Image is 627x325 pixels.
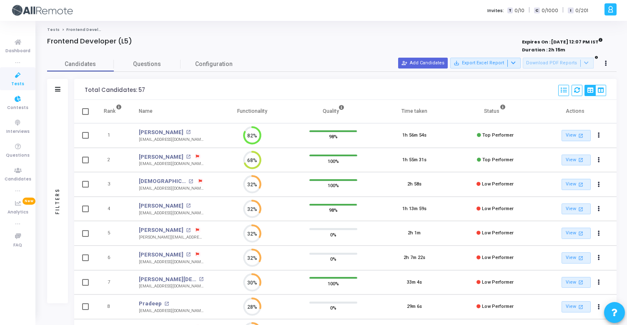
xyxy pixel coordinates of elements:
[186,252,191,257] mat-icon: open_in_new
[11,81,24,88] span: Tests
[139,308,203,314] div: [EMAIL_ADDRESS][DOMAIN_NAME]
[534,8,539,14] span: C
[95,197,130,221] td: 4
[522,36,603,46] strong: Expires On : [DATE] 12:07 PM IST
[139,107,153,116] div: Name
[584,85,606,96] div: View Options
[186,130,191,135] mat-icon: open_in_new
[139,234,203,241] div: [PERSON_NAME][EMAIL_ADDRESS][DOMAIN_NAME]
[562,277,591,288] a: View
[139,202,183,210] a: [PERSON_NAME]
[186,203,191,208] mat-icon: open_in_new
[402,132,426,139] div: 1h 56m 54s
[562,252,591,264] a: View
[6,128,30,135] span: Interviews
[139,210,203,216] div: [EMAIL_ADDRESS][DOMAIN_NAME]
[482,181,514,187] span: Low Performer
[398,58,448,69] button: Add Candidates
[10,2,73,19] img: logo
[482,132,514,138] span: Top Performer
[139,226,183,234] a: [PERSON_NAME]
[330,230,336,239] span: 0%
[85,87,145,94] div: Total Candidates: 57
[95,123,130,148] td: 1
[455,100,536,123] th: Status
[562,6,564,15] span: |
[593,203,604,215] button: Actions
[95,221,130,246] td: 5
[593,154,604,166] button: Actions
[523,58,594,69] button: Download PDF Reports
[212,100,293,123] th: Functionality
[164,302,169,306] mat-icon: open_in_new
[95,172,130,197] td: 3
[6,152,30,159] span: Questions
[5,176,31,183] span: Candidates
[482,255,514,260] span: Low Performer
[195,60,233,69] span: Configuration
[114,60,181,69] span: Questions
[328,279,339,287] span: 100%
[139,251,183,259] a: [PERSON_NAME]
[562,301,591,312] a: View
[8,209,28,216] span: Analytics
[522,46,565,53] strong: Duration : 2h 15m
[407,181,421,188] div: 2h 58s
[568,8,573,14] span: I
[577,254,584,262] mat-icon: open_in_new
[401,107,427,116] div: Time taken
[577,303,584,310] mat-icon: open_in_new
[95,100,130,123] th: Rank
[593,252,604,264] button: Actions
[577,181,584,188] mat-icon: open_in_new
[139,300,162,308] a: Pradeep
[482,230,514,236] span: Low Performer
[139,177,186,185] a: [DEMOGRAPHIC_DATA]
[482,279,514,285] span: Low Performer
[95,295,130,319] td: 8
[402,157,426,164] div: 1h 55m 31s
[47,27,617,33] nav: breadcrumb
[562,130,591,141] a: View
[562,228,591,239] a: View
[407,303,422,310] div: 29m 6s
[482,206,514,211] span: Low Performer
[577,230,584,237] mat-icon: open_in_new
[514,7,524,14] span: 0/10
[328,157,339,165] span: 100%
[577,279,584,286] mat-icon: open_in_new
[186,155,191,159] mat-icon: open_in_new
[577,206,584,213] mat-icon: open_in_new
[401,60,407,66] mat-icon: person_add_alt
[7,104,28,112] span: Contests
[536,100,617,123] th: Actions
[47,37,132,46] h4: Frontend Developer (L5)
[542,7,558,14] span: 0/1000
[482,157,514,162] span: Top Performer
[330,255,336,263] span: 0%
[139,259,203,265] div: [EMAIL_ADDRESS][DOMAIN_NAME]
[593,228,604,239] button: Actions
[139,275,197,284] a: [PERSON_NAME][DEMOGRAPHIC_DATA]
[47,60,114,69] span: Candidates
[529,6,530,15] span: |
[13,242,22,249] span: FAQ
[95,270,130,295] td: 7
[139,283,203,289] div: [EMAIL_ADDRESS][DOMAIN_NAME]
[562,155,591,166] a: View
[329,132,338,141] span: 98%
[575,7,588,14] span: 0/201
[54,155,61,247] div: Filters
[577,132,584,139] mat-icon: open_in_new
[139,128,183,137] a: [PERSON_NAME]
[562,179,591,190] a: View
[454,60,459,66] mat-icon: save_alt
[95,246,130,270] td: 6
[402,206,426,213] div: 1h 13m 59s
[95,148,130,173] td: 2
[47,27,60,32] a: Tests
[139,185,203,192] div: [EMAIL_ADDRESS][DOMAIN_NAME]
[450,58,521,69] button: Export Excel Report
[404,254,425,262] div: 2h 7m 22s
